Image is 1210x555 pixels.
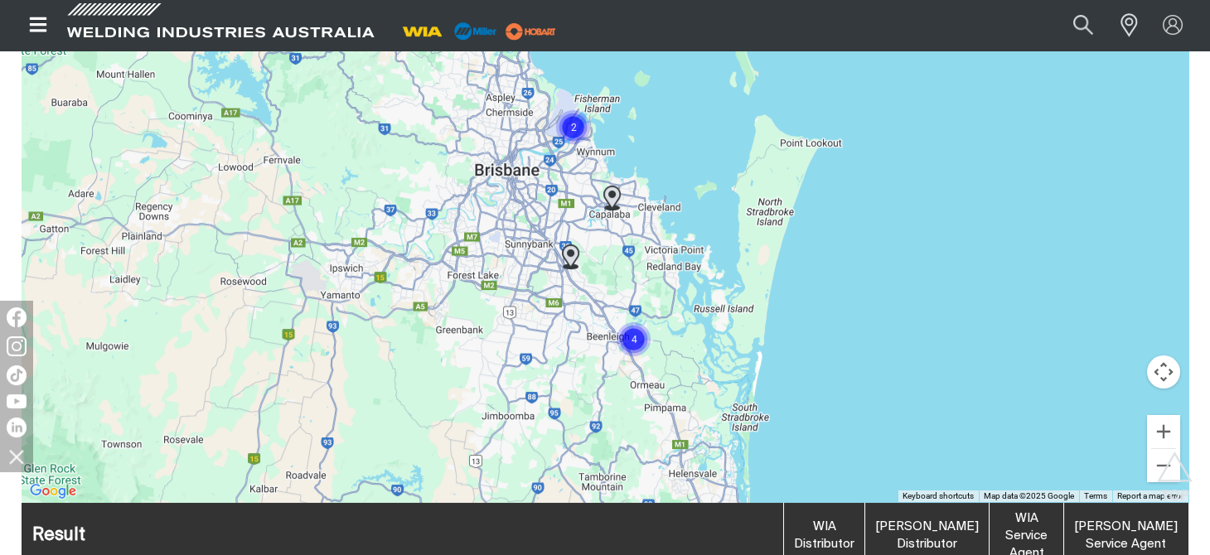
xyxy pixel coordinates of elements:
img: hide socials [2,442,31,471]
a: miller [501,25,561,37]
img: TikTok [7,365,27,385]
img: miller [501,19,561,44]
input: Product name or item number... [1034,7,1111,44]
span: Map data ©2025 Google [984,491,1074,500]
img: Google [26,480,80,502]
img: LinkedIn [7,417,27,437]
img: Instagram [7,336,27,356]
button: Zoom in [1147,415,1180,448]
button: Map camera controls [1147,355,1180,388]
a: Open this area in Google Maps (opens a new window) [26,480,80,502]
a: Terms [1084,491,1107,500]
button: Scroll to top [1156,451,1193,489]
button: Zoom out [1147,449,1180,482]
div: Cluster of 2 markers [554,109,592,146]
button: Search products [1055,7,1111,44]
img: Facebook [7,307,27,327]
a: Report a map error [1117,491,1183,500]
button: Keyboard shortcuts [903,490,974,502]
div: Cluster of 4 markers [615,321,652,358]
img: YouTube [7,394,27,408]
